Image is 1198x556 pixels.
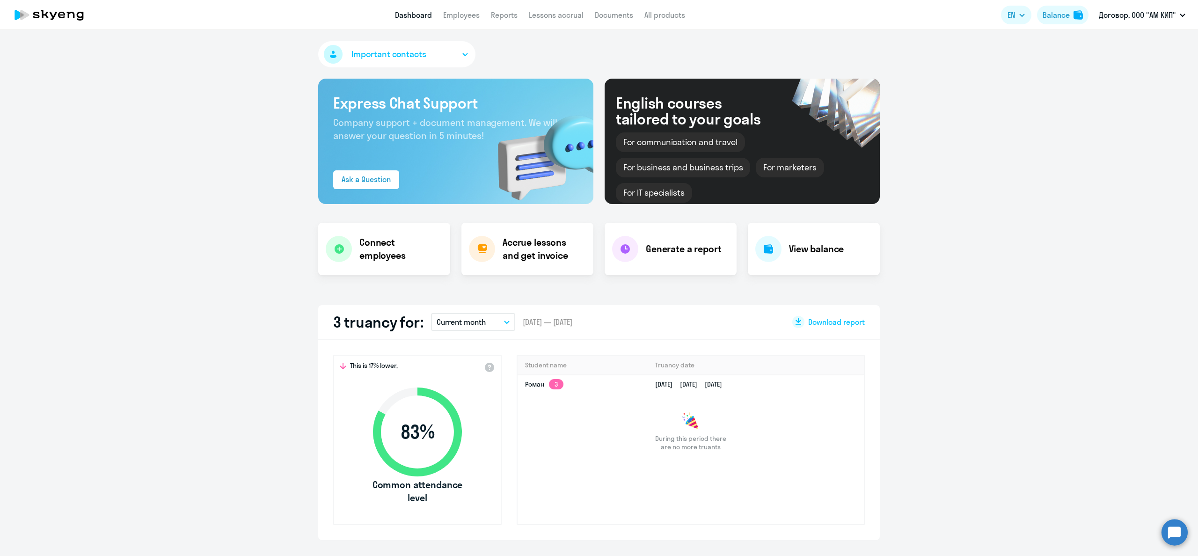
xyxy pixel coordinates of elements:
a: [DATE][DATE][DATE] [655,380,730,388]
div: English courses tailored to your goals [616,95,776,127]
a: Employees [443,10,480,20]
div: Balance [1043,9,1070,21]
a: All products [644,10,685,20]
a: Роман3 [525,380,563,388]
div: Ask a Question [342,174,391,185]
span: EN [1008,9,1015,21]
img: congrats [681,412,700,431]
span: Company support + document management. We will answer your question in 5 minutes! [333,117,557,141]
th: Truancy date [648,356,864,375]
span: This is 17% lower, [350,361,398,373]
h2: 3 truancy for: [333,313,424,331]
div: For IT specialists [616,183,692,203]
app-skyeng-badge: 3 [549,379,563,389]
a: Dashboard [395,10,432,20]
span: During this period there are no more truants [651,434,730,451]
button: EN [1001,6,1031,24]
p: Current month [437,316,486,328]
p: Договор, ООО "АМ КИП" [1099,9,1176,21]
div: For marketers [756,158,824,177]
span: Important contacts [351,48,426,60]
div: For business and business trips [616,158,750,177]
button: Important contacts [318,41,475,67]
img: balance [1074,10,1083,20]
a: Lessons accrual [529,10,584,20]
th: Student name [518,356,648,375]
h4: View balance [789,242,844,256]
h4: Accrue lessons and get invoice [503,236,584,262]
img: bg-img [484,99,593,204]
button: Ask a Question [333,170,399,189]
span: 83 % [364,421,471,443]
a: Reports [491,10,518,20]
div: For communication and travel [616,132,745,152]
span: Download report [808,317,865,327]
span: [DATE] — [DATE] [523,317,572,327]
span: Common attendance level [364,478,471,505]
h4: Generate a report [646,242,721,256]
button: Договор, ООО "АМ КИП" [1094,4,1190,26]
h4: Connect employees [359,236,443,262]
button: Current month [431,313,515,331]
h3: Express Chat Support [333,94,578,112]
button: Balancebalance [1037,6,1088,24]
a: Documents [595,10,633,20]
